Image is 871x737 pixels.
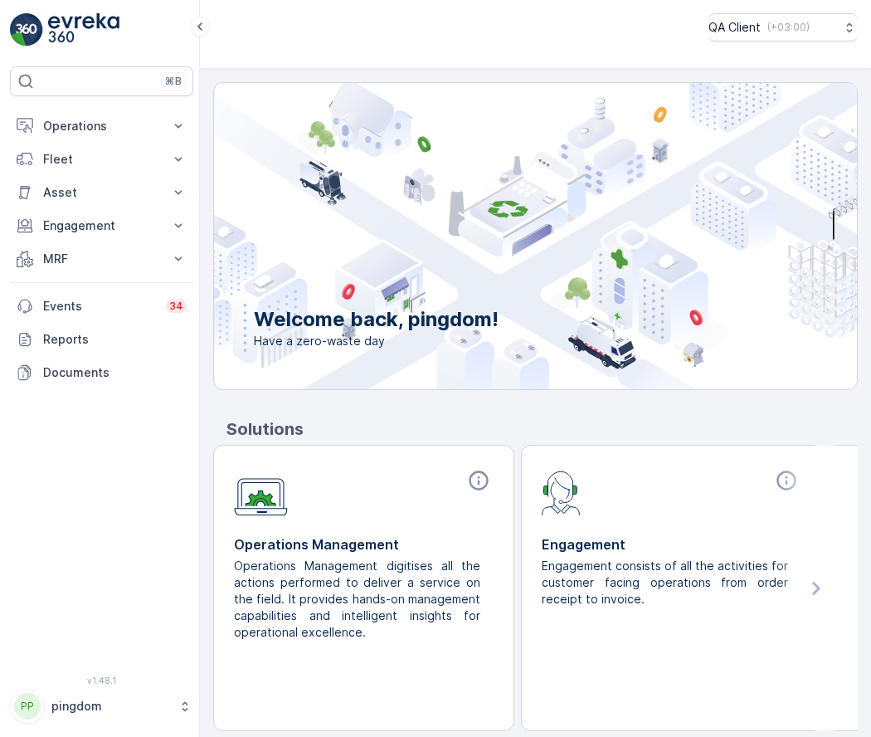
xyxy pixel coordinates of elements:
[234,534,494,554] p: Operations Management
[169,300,183,313] p: 34
[10,290,193,323] a: Events34
[43,364,187,381] p: Documents
[43,217,160,234] p: Engagement
[48,13,119,46] img: logo_light-DOdMpM7g.png
[139,83,857,389] img: city illustration
[51,698,170,715] p: pingdom
[43,298,156,315] p: Events
[14,693,41,720] div: PP
[10,176,193,209] button: Asset
[542,558,788,608] p: Engagement consists of all the activities for customer facing operations from order receipt to in...
[10,143,193,176] button: Fleet
[43,151,160,168] p: Fleet
[10,209,193,242] button: Engagement
[10,13,43,46] img: logo
[10,689,193,724] button: PPpingdom
[10,242,193,276] button: MRF
[234,558,480,641] p: Operations Management digitises all the actions performed to deliver a service on the field. It p...
[226,417,858,442] p: Solutions
[708,19,761,36] p: QA Client
[43,331,187,348] p: Reports
[10,110,193,143] button: Operations
[234,469,288,516] img: module-icon
[708,13,858,41] button: QA Client(+03:00)
[254,306,499,333] p: Welcome back, pingdom!
[542,534,801,554] p: Engagement
[542,469,581,515] img: module-icon
[165,75,182,88] p: ⌘B
[43,118,160,134] p: Operations
[10,676,193,686] span: v 1.48.1
[10,356,193,389] a: Documents
[10,323,193,356] a: Reports
[43,251,160,267] p: MRF
[767,21,810,34] p: ( +03:00 )
[254,333,499,349] span: Have a zero-waste day
[43,184,160,201] p: Asset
